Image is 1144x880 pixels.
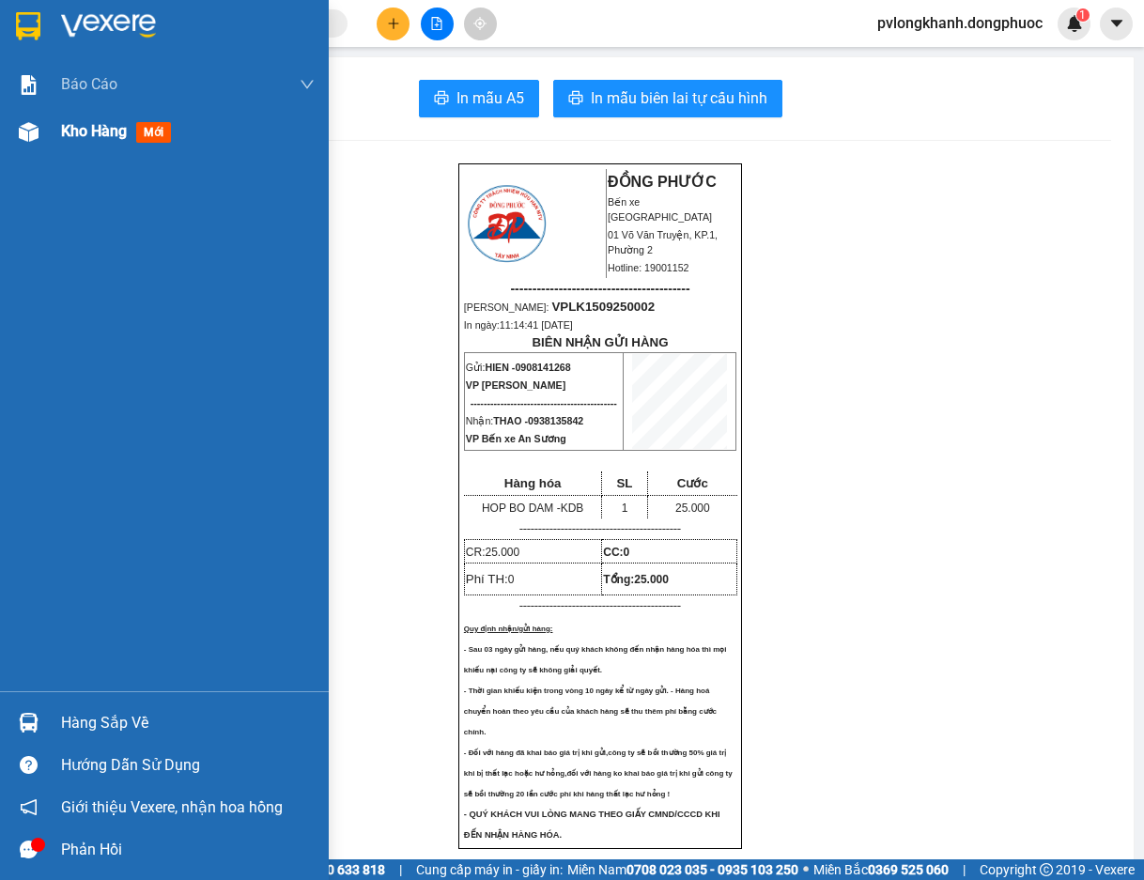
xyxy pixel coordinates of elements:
span: Bến xe [GEOGRAPHIC_DATA] [608,196,712,223]
span: Cung cấp máy in - giấy in: [416,859,563,880]
button: printerIn mẫu A5 [419,80,539,117]
img: warehouse-icon [19,122,39,142]
span: Hotline: 19001152 [148,84,230,95]
p: ------------------------------------------- [464,598,736,613]
span: file-add [430,17,443,30]
span: [PERSON_NAME]: [6,121,196,132]
span: SL [616,476,632,490]
span: - Thời gian khiếu kiện trong vòng 10 ngày kể từ ngày gửi. - Hàng hoá chuyển hoàn theo yêu cầu của... [464,687,717,736]
span: 1 [622,502,628,515]
span: 25.000 [634,573,669,586]
span: - Đối với hàng đã khai báo giá trị khi gửi,công ty sẽ bồi thường 50% giá trị khi bị thất lạc hoặc... [464,749,733,798]
span: | [399,859,402,880]
span: ----------------------------------------- [51,101,230,116]
span: Báo cáo [61,72,117,96]
span: Cước [677,476,708,490]
span: THAO - [493,415,583,426]
div: Phản hồi [61,836,315,864]
span: 11:14:41 [DATE] [41,136,115,147]
span: [PERSON_NAME]: [464,301,655,313]
span: Quy định nhận/gửi hàng: [464,625,553,633]
span: 01 Võ Văn Truyện, KP.1, Phường 2 [148,56,258,80]
span: HOP BO DAM - [482,502,583,515]
span: Nhận: [466,415,583,426]
span: -------------------------------------------- [471,397,617,409]
span: Phí TH: [466,572,515,586]
span: VPLK1509250002 [94,119,197,133]
span: plus [387,17,400,30]
span: 1 [1079,8,1086,22]
span: ⚪️ [803,866,809,873]
span: printer [434,90,449,108]
span: Tổng: [603,573,669,586]
span: KDB [561,502,584,515]
strong: ĐỒNG PHƯỚC [148,10,257,26]
span: Gửi: [466,362,571,373]
strong: 0708 023 035 - 0935 103 250 [626,862,798,877]
div: Hàng sắp về [61,709,315,737]
span: 01 Võ Văn Truyện, KP.1, Phường 2 [608,229,718,255]
span: aim [473,17,487,30]
span: 0 [624,546,630,559]
strong: ĐỒNG PHƯỚC [608,174,717,190]
span: Bến xe [GEOGRAPHIC_DATA] [148,30,253,54]
span: Miền Nam [567,859,798,880]
button: printerIn mẫu biên lai tự cấu hình [553,80,782,117]
span: pvlongkhanh.dongphuoc [862,11,1058,35]
span: - Sau 03 ngày gửi hàng, nếu quý khách không đến nhận hàng hóa thì mọi khiếu nại công ty sẽ không ... [464,645,727,674]
span: Hotline: 19001152 [608,262,689,273]
span: Giới thiệu Vexere, nhận hoa hồng [61,795,283,819]
span: 0908141268 [515,362,570,373]
button: aim [464,8,497,40]
span: 0 [508,573,515,586]
span: mới [136,122,171,143]
strong: CC: [603,546,629,559]
span: In mẫu biên lai tự cấu hình [591,86,767,110]
img: solution-icon [19,75,39,95]
span: Miền Bắc [813,859,949,880]
span: - QUÝ KHÁCH VUI LÒNG MANG THEO GIẤY CMND/CCCD KHI ĐẾN NHẬN HÀNG HÓA. [464,810,720,840]
span: | [963,859,966,880]
img: logo [465,182,549,265]
button: caret-down [1100,8,1133,40]
span: ----------------------------------------- [510,281,689,296]
span: Kho hàng [61,122,127,140]
strong: 1900 633 818 [304,862,385,877]
img: icon-new-feature [1066,15,1083,32]
img: warehouse-icon [19,713,39,733]
span: message [20,841,38,858]
span: VP Bến xe An Sương [466,433,566,444]
span: HIEN - [485,362,570,373]
span: notification [20,798,38,816]
span: 11:14:41 [DATE] [500,319,573,331]
sup: 1 [1076,8,1090,22]
span: 25.000 [485,546,519,559]
span: 25.000 [675,502,710,515]
button: file-add [421,8,454,40]
span: VP [PERSON_NAME] [466,379,565,391]
span: caret-down [1108,15,1125,32]
span: In ngày: [6,136,115,147]
span: VPLK1509250002 [551,300,655,314]
span: 0938135842 [528,415,583,426]
span: copyright [1040,863,1053,876]
span: Hàng hóa [504,476,562,490]
span: printer [568,90,583,108]
img: logo-vxr [16,12,40,40]
span: question-circle [20,756,38,774]
span: down [300,77,315,92]
span: In ngày: [464,319,573,331]
strong: 0369 525 060 [868,862,949,877]
img: logo [7,11,90,94]
span: CR: [466,546,519,559]
p: ------------------------------------------- [464,521,736,536]
span: In mẫu A5 [456,86,524,110]
div: Hướng dẫn sử dụng [61,751,315,780]
strong: BIÊN NHẬN GỬI HÀNG [532,335,668,349]
button: plus [377,8,410,40]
